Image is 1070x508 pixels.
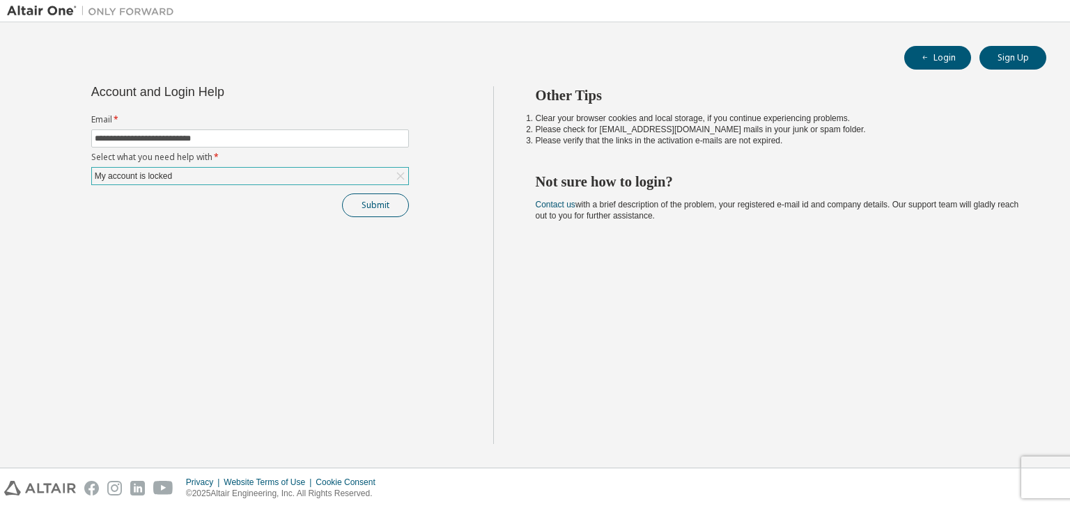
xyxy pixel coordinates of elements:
img: facebook.svg [84,481,99,495]
img: youtube.svg [153,481,173,495]
button: Login [904,46,971,70]
img: instagram.svg [107,481,122,495]
label: Email [91,114,409,125]
p: © 2025 Altair Engineering, Inc. All Rights Reserved. [186,488,384,500]
img: Altair One [7,4,181,18]
label: Select what you need help with [91,152,409,163]
button: Sign Up [979,46,1046,70]
li: Clear your browser cookies and local storage, if you continue experiencing problems. [536,113,1022,124]
div: Account and Login Help [91,86,346,97]
li: Please verify that the links in the activation e-mails are not expired. [536,135,1022,146]
h2: Not sure how to login? [536,173,1022,191]
img: altair_logo.svg [4,481,76,495]
span: with a brief description of the problem, your registered e-mail id and company details. Our suppo... [536,200,1019,221]
div: Website Terms of Use [224,477,316,488]
a: Contact us [536,200,575,209]
div: Cookie Consent [316,477,383,488]
h2: Other Tips [536,86,1022,104]
div: My account is locked [92,168,408,184]
button: Submit [342,193,409,217]
img: linkedin.svg [130,481,145,495]
div: Privacy [186,477,224,488]
div: My account is locked [93,168,174,184]
li: Please check for [EMAIL_ADDRESS][DOMAIN_NAME] mails in your junk or spam folder. [536,124,1022,135]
